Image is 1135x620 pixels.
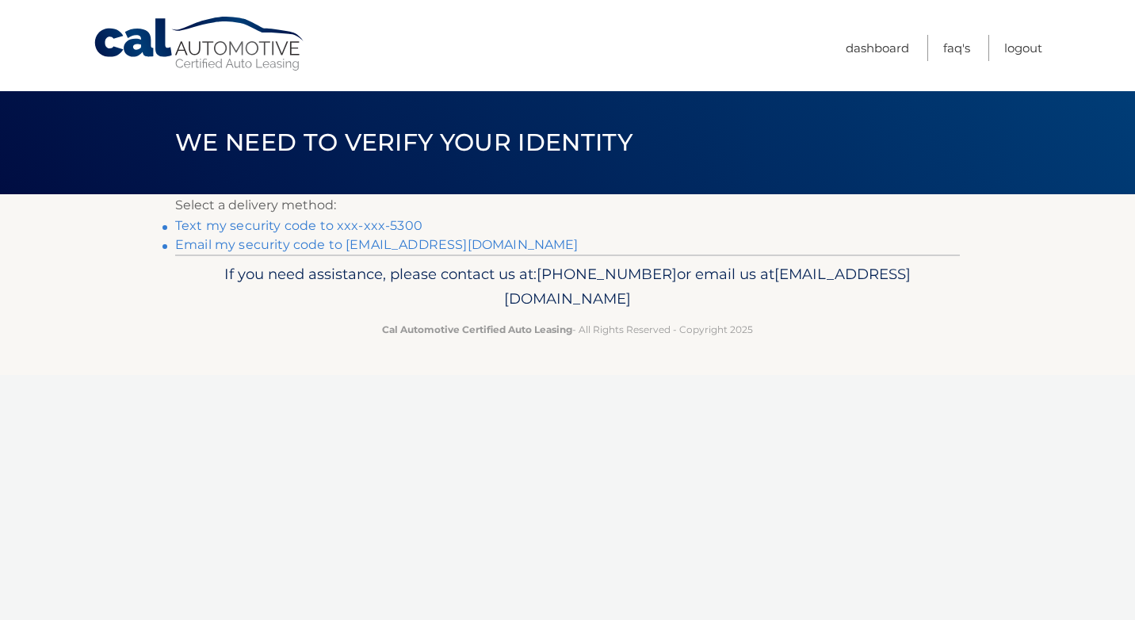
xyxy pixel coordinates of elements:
strong: Cal Automotive Certified Auto Leasing [382,323,572,335]
span: We need to verify your identity [175,128,632,157]
p: - All Rights Reserved - Copyright 2025 [185,321,950,338]
a: Text my security code to xxx-xxx-5300 [175,218,422,233]
a: Logout [1004,35,1042,61]
a: Dashboard [846,35,909,61]
span: [PHONE_NUMBER] [537,265,677,283]
p: Select a delivery method: [175,194,960,216]
a: Email my security code to [EMAIL_ADDRESS][DOMAIN_NAME] [175,237,579,252]
a: Cal Automotive [93,16,307,72]
p: If you need assistance, please contact us at: or email us at [185,262,950,312]
a: FAQ's [943,35,970,61]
